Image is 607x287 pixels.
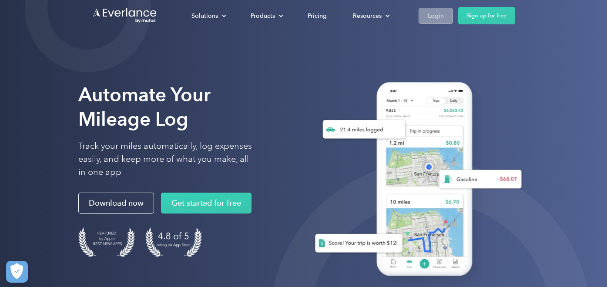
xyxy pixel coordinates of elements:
div: Products [251,10,275,21]
div: Solutions [183,8,233,23]
img: Badge for Featured by Apple Best New Apps [78,227,135,257]
p: Track your miles automatically, log expenses easily, and keep more of what you make, all in one app [78,140,252,179]
div: Resources [353,10,382,21]
img: 4.9 out of 5 stars on the app store [145,227,202,257]
button: Cookies Settings [6,261,28,283]
a: Go to homepage [92,7,158,24]
a: Login [419,8,453,24]
a: Sign up for free [458,7,515,24]
a: Download now [78,193,154,214]
strong: Automate Your Mileage Log [78,83,211,130]
div: Solutions [191,10,218,21]
div: Login [428,10,444,21]
a: Get started for free [161,193,252,214]
div: Products [242,8,290,23]
div: Resources [344,8,397,23]
a: Pricing [299,8,335,23]
div: Pricing [308,10,327,21]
